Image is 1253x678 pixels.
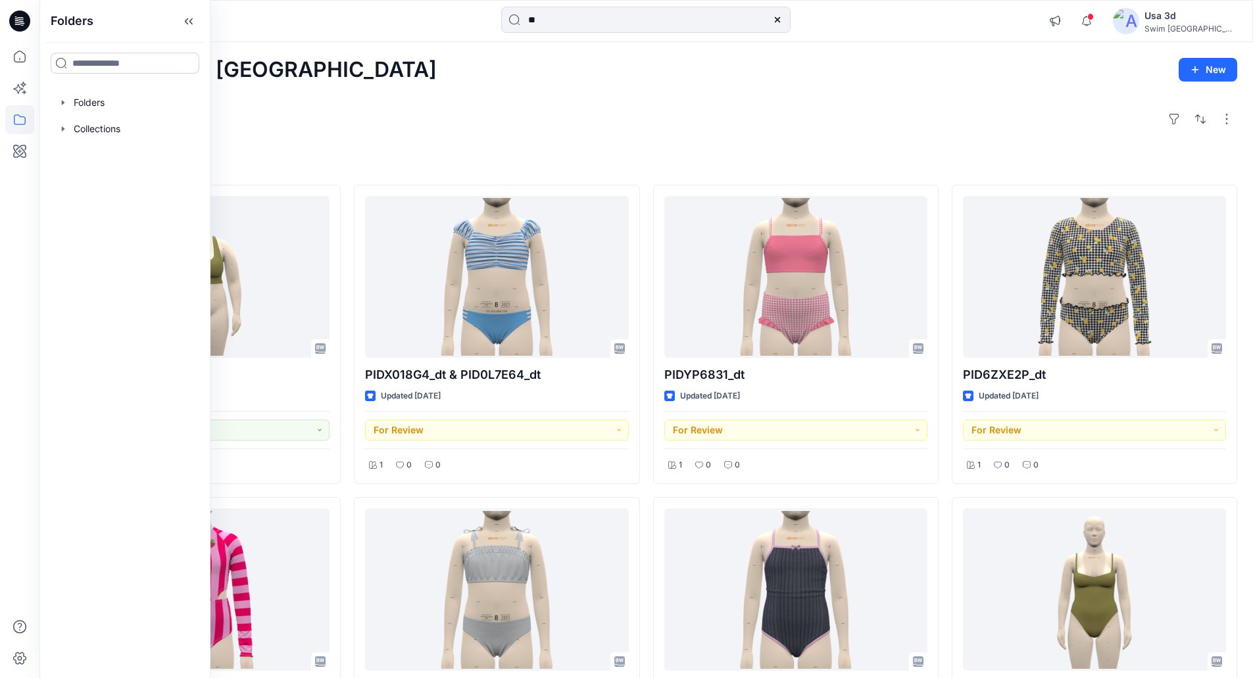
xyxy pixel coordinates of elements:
[679,458,682,472] p: 1
[963,196,1226,358] a: PID6ZXE2P_dt
[1144,8,1237,24] div: Usa 3d
[365,366,628,384] p: PIDX018G4_dt & PID0L7E64_dt
[977,458,981,472] p: 1
[664,508,927,671] a: PIDE735Y6
[406,458,412,472] p: 0
[1144,24,1237,34] div: Swim [GEOGRAPHIC_DATA]
[735,458,740,472] p: 0
[435,458,441,472] p: 0
[664,366,927,384] p: PIDYP6831_dt
[55,58,437,82] h2: Welcome back, [GEOGRAPHIC_DATA]
[381,389,441,403] p: Updated [DATE]
[963,508,1226,671] a: ATSS262342NV JL
[706,458,711,472] p: 0
[365,196,628,358] a: PIDX018G4_dt & PID0L7E64_dt
[1033,458,1039,472] p: 0
[1113,8,1139,34] img: avatar
[979,389,1039,403] p: Updated [DATE]
[365,508,628,671] a: PID710EP3_dt
[680,389,740,403] p: Updated [DATE]
[963,366,1226,384] p: PID6ZXE2P_dt
[664,196,927,358] a: PIDYP6831_dt
[1004,458,1010,472] p: 0
[55,156,1237,172] h4: Styles
[1179,58,1237,82] button: New
[380,458,383,472] p: 1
